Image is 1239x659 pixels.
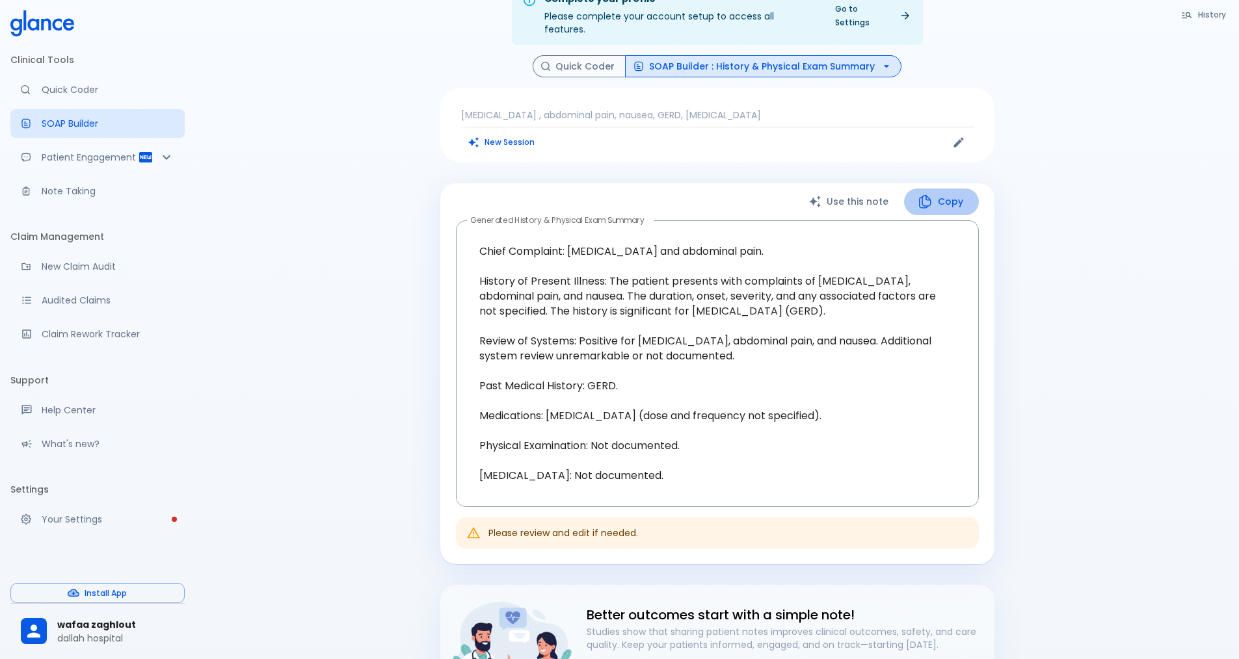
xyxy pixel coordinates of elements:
[42,404,174,417] p: Help Center
[795,188,904,215] button: Use this note
[10,430,185,458] div: Recent updates and feature releases
[42,328,174,341] p: Claim Rework Tracker
[10,609,185,654] div: wafaa zaghloutdallah hospital
[42,117,174,130] p: SOAP Builder
[949,133,968,152] button: Edit
[10,286,185,315] a: View audited claims
[42,513,174,526] p: Your Settings
[42,437,174,450] p: What's new?
[10,143,185,172] div: Patient Reports & Referrals
[10,221,185,252] li: Claim Management
[10,583,185,603] button: Install App
[10,320,185,348] a: Monitor progress of claim corrections
[42,185,174,198] p: Note Taking
[10,109,185,138] a: Docugen: Compose a clinical documentation in seconds
[465,231,970,496] textarea: Chief Complaint: [MEDICAL_DATA] and abdominal pain. History of Present Illness: The patient prese...
[10,474,185,505] li: Settings
[904,188,979,215] button: Copy
[10,365,185,396] li: Support
[488,521,638,545] div: Please review and edit if needed.
[10,396,185,424] a: Get help from our support team
[42,151,138,164] p: Patient Engagement
[625,55,901,78] button: SOAP Builder : History & Physical Exam Summary
[10,505,185,534] a: Please complete account setup
[461,133,542,151] button: Clears all inputs and results.
[587,604,984,625] h6: Better outcomes start with a simple note!
[10,75,185,104] a: Moramiz: Find ICD10AM codes instantly
[42,260,174,273] p: New Claim Audit
[587,625,984,651] p: Studies show that sharing patient notes improves clinical outcomes, safety, and care quality. Kee...
[10,177,185,205] a: Advanced note-taking
[57,632,174,645] p: dallah hospital
[57,618,174,632] span: wafaa zaghlout
[10,252,185,281] a: Audit a new claim
[42,83,174,96] p: Quick Coder
[533,55,626,78] button: Quick Coder
[10,44,185,75] li: Clinical Tools
[461,109,974,122] p: [MEDICAL_DATA] , abdominal pain, nausea, GERD, [MEDICAL_DATA]
[42,294,174,307] p: Audited Claims
[1175,5,1234,24] button: History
